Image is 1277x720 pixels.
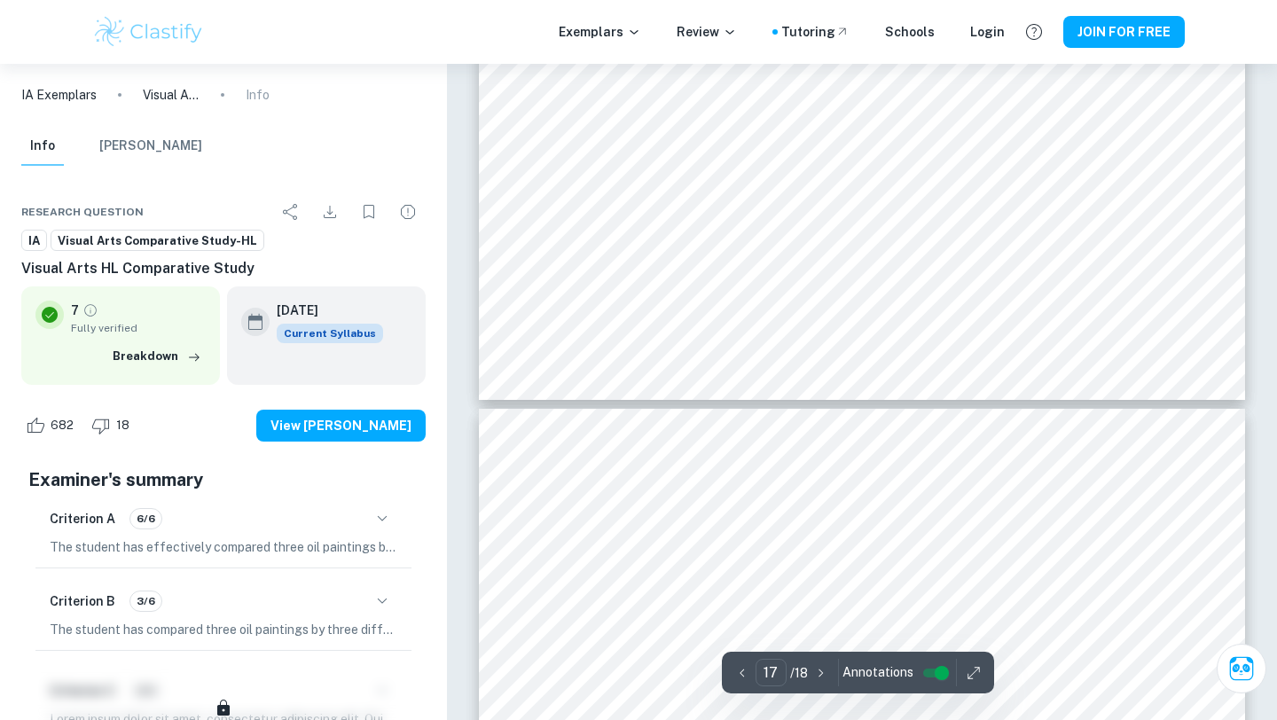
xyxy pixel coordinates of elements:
p: The student has compared three oil paintings by three different [DEMOGRAPHIC_DATA] artists, meeti... [50,620,397,639]
button: Breakdown [108,343,206,370]
div: Download [312,194,348,230]
p: Exemplars [559,22,641,42]
p: Visual Arts HL Comparative Study [143,85,200,105]
span: Research question [21,204,144,220]
h6: Criterion A [50,509,115,528]
a: Grade fully verified [82,302,98,318]
h6: Visual Arts HL Comparative Study [21,258,426,279]
a: IA [21,230,47,252]
p: Info [246,85,270,105]
a: Schools [885,22,935,42]
h6: [DATE] [277,301,369,320]
a: IA Exemplars [21,85,97,105]
button: [PERSON_NAME] [99,127,202,166]
button: Help and Feedback [1019,17,1049,47]
span: 3/6 [130,593,161,609]
div: Like [21,411,83,440]
a: Tutoring [781,22,850,42]
span: IA [22,232,46,250]
div: This exemplar is based on the current syllabus. Feel free to refer to it for inspiration/ideas wh... [277,324,383,343]
button: View [PERSON_NAME] [256,410,426,442]
span: Annotations [842,663,913,682]
span: Fully verified [71,320,206,336]
button: Info [21,127,64,166]
span: 682 [41,417,83,434]
div: Dislike [87,411,139,440]
div: Share [273,194,309,230]
button: Ask Clai [1217,644,1266,693]
span: Current Syllabus [277,324,383,343]
img: Clastify logo [92,14,205,50]
div: Bookmark [351,194,387,230]
h5: Examiner's summary [28,466,419,493]
span: 6/6 [130,511,161,527]
p: / 18 [790,663,808,683]
p: The student has effectively compared three oil paintings by three different [DEMOGRAPHIC_DATA] ar... [50,537,397,557]
p: Review [677,22,737,42]
h6: Criterion B [50,591,115,611]
span: 18 [106,417,139,434]
p: 7 [71,301,79,320]
a: Visual Arts Comparative Study-HL [51,230,264,252]
div: Report issue [390,194,426,230]
span: Visual Arts Comparative Study-HL [51,232,263,250]
a: Login [970,22,1005,42]
button: JOIN FOR FREE [1063,16,1185,48]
